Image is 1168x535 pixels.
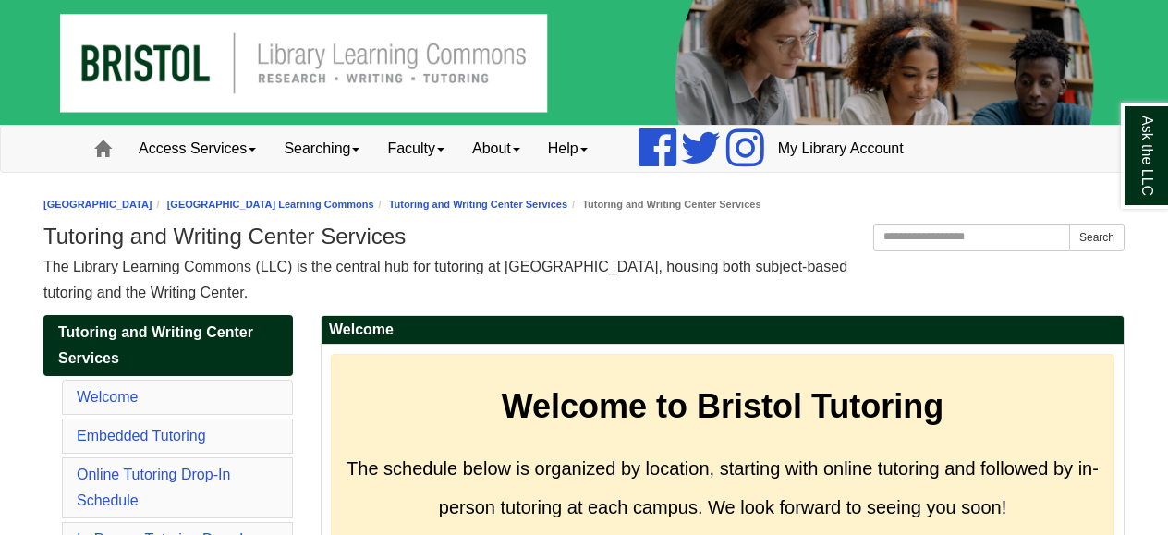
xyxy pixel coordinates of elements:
strong: Welcome to Bristol Tutoring [502,387,944,425]
a: Access Services [125,126,270,172]
span: The Library Learning Commons (LLC) is the central hub for tutoring at [GEOGRAPHIC_DATA], housing ... [43,259,847,300]
button: Search [1069,224,1125,251]
a: [GEOGRAPHIC_DATA] Learning Commons [167,199,374,210]
a: My Library Account [764,126,918,172]
a: Searching [270,126,373,172]
a: Faculty [373,126,458,172]
a: Tutoring and Writing Center Services [43,315,293,376]
a: [GEOGRAPHIC_DATA] [43,199,152,210]
nav: breadcrumb [43,196,1125,213]
span: Tutoring and Writing Center Services [58,324,253,366]
a: Tutoring and Writing Center Services [389,199,567,210]
a: Welcome [77,389,138,405]
a: Online Tutoring Drop-In Schedule [77,467,230,508]
a: Embedded Tutoring [77,428,206,444]
li: Tutoring and Writing Center Services [567,196,760,213]
a: Help [534,126,602,172]
h2: Welcome [322,316,1124,345]
h1: Tutoring and Writing Center Services [43,224,1125,249]
a: About [458,126,534,172]
span: The schedule below is organized by location, starting with online tutoring and followed by in-per... [347,458,1099,517]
